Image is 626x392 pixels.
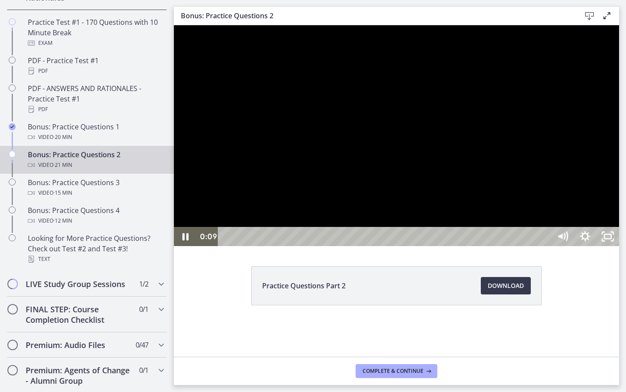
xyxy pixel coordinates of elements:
span: · 15 min [53,188,72,198]
div: PDF [28,66,163,76]
div: PDF - Practice Test #1 [28,55,163,76]
div: Video [28,216,163,226]
div: PDF [28,104,163,115]
span: Download [488,280,524,291]
button: Unfullscreen [423,202,445,221]
div: Text [28,254,163,264]
div: Practice Test #1 - 170 Questions with 10 Minute Break [28,17,163,48]
div: Bonus: Practice Questions 3 [28,177,163,198]
span: 0 / 1 [139,365,148,375]
h2: Premium: Audio Files [26,340,132,350]
a: Download [481,277,531,294]
div: Exam [28,38,163,48]
div: PDF - ANSWERS AND RATIONALES - Practice Test #1 [28,83,163,115]
h2: FINAL STEP: Course Completion Checklist [26,304,132,325]
div: Video [28,132,163,142]
button: Complete & continue [356,364,437,378]
div: Bonus: Practice Questions 1 [28,122,163,142]
button: Show settings menu [400,202,423,221]
span: 1 / 2 [139,279,148,289]
div: Video [28,188,163,198]
div: Video [28,160,163,170]
h3: Bonus: Practice Questions 2 [181,10,567,21]
h2: LIVE Study Group Sessions [26,279,132,289]
iframe: Video Lesson [174,25,619,246]
span: · 12 min [53,216,72,226]
div: Bonus: Practice Questions 2 [28,149,163,170]
span: 0 / 1 [139,304,148,314]
span: · 20 min [53,132,72,142]
div: Bonus: Practice Questions 4 [28,205,163,226]
div: Looking for More Practice Questions? Check out Test #2 and Test #3! [28,233,163,264]
span: Practice Questions Part 2 [262,280,346,291]
i: Completed [9,123,16,130]
span: 0 / 47 [136,340,148,350]
span: Complete & continue [363,368,423,375]
h2: Premium: Agents of Change - Alumni Group [26,365,132,386]
span: · 21 min [53,160,72,170]
button: Mute [377,202,400,221]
